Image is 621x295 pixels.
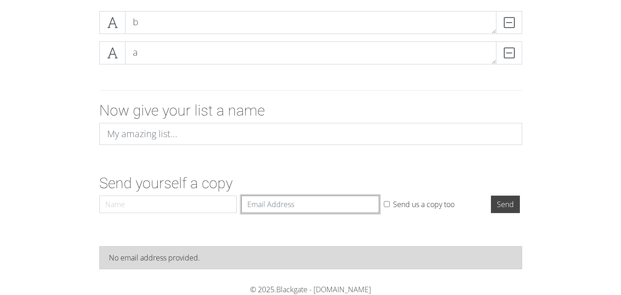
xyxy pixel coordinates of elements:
h2: Send yourself a copy [99,174,522,192]
a: Blackgate - [DOMAIN_NAME] [276,284,371,295]
div: © 2025. [56,284,566,295]
label: Send us a copy too [393,199,455,210]
input: Email Address [241,196,379,213]
div: No email address provided. [109,252,513,263]
input: My amazing list... [99,123,522,145]
input: Send [491,196,520,213]
h2: Now give your list a name [99,102,522,119]
input: Name [99,196,237,213]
